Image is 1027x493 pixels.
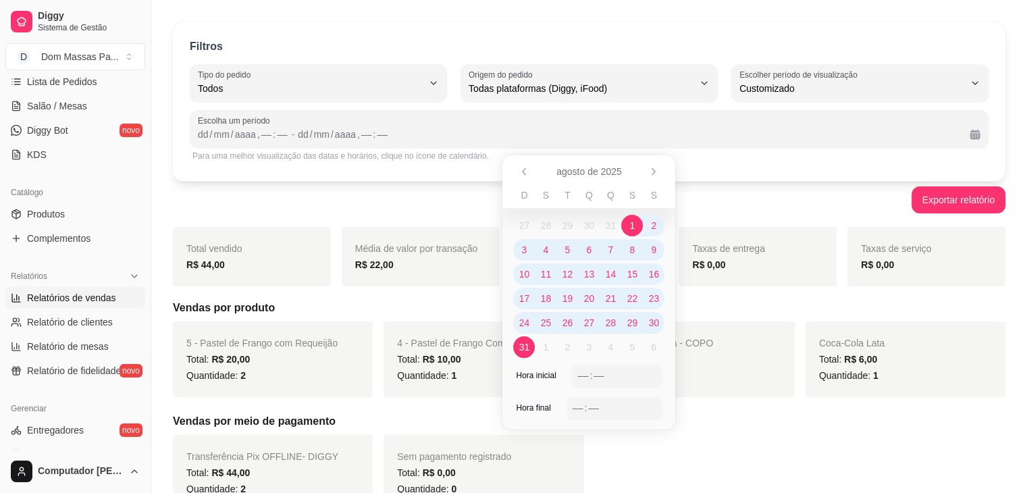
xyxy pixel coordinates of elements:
[513,288,535,309] span: domingo, 17 de agosto de 2025 selecionado
[292,126,295,142] span: -
[643,336,664,358] span: sábado, 6 de setembro de 2025
[571,401,585,415] div: hora,
[27,364,121,378] span: Relatório de fidelidade
[521,188,527,202] span: D
[360,128,373,141] div: hora, Data final,
[606,292,616,305] span: 21
[27,423,84,437] span: Entregadores
[513,312,535,334] span: domingo, 24 de agosto de 2025 selecionado
[692,243,764,254] span: Taxas de entrega
[627,267,638,281] span: 15
[423,354,461,365] span: R$ 10,00
[198,126,289,142] div: Data inicial
[256,128,261,141] div: ,
[562,292,573,305] span: 19
[186,370,246,381] span: Quantidade:
[371,128,377,141] div: :
[513,336,535,358] span: domingo, 31 de agosto de 2025 selecionado
[535,263,556,285] span: segunda-feira, 11 de agosto de 2025 selecionado
[606,219,616,232] span: 31
[606,267,616,281] span: 14
[212,128,230,141] div: mês, Data inicial,
[643,263,664,285] span: sábado, 16 de agosto de 2025 selecionado
[643,239,664,261] span: sábado, 9 de agosto de 2025 selecionado
[519,292,530,305] span: 17
[649,292,660,305] span: 23
[186,467,250,478] span: Total:
[27,448,111,461] span: Nota Fiscal (NFC-e)
[556,215,578,236] span: terça-feira, 29 de julho de 2025
[739,69,862,80] label: Escolher período de visualização
[819,370,878,381] span: Quantidade:
[196,128,210,141] div: dia, Data inicial,
[397,354,460,365] span: Total:
[513,263,535,285] span: domingo, 10 de agosto de 2025 selecionado
[209,128,214,141] div: /
[608,243,613,257] span: 7
[27,148,47,161] span: KDS
[5,182,145,203] div: Catálogo
[260,128,273,141] div: hora, Data inicial,
[651,243,656,257] span: 9
[271,128,277,141] div: :
[309,128,314,141] div: /
[41,50,118,63] div: Dom Massas Pa ...
[535,239,556,261] span: segunda-feira, 4 de agosto de 2025 selecionado
[516,370,556,381] span: Hora inicial
[313,128,331,141] div: mês, Data final,
[240,370,246,381] span: 2
[578,312,600,334] span: quarta-feira, 27 de agosto de 2025 selecionado
[556,312,578,334] span: terça-feira, 26 de agosto de 2025 selecionado
[234,128,257,141] div: ano, Data inicial,
[556,239,578,261] span: terça-feira, 5 de agosto de 2025 selecionado
[211,354,250,365] span: R$ 20,00
[543,188,549,202] span: S
[355,259,394,270] strong: R$ 22,00
[578,336,600,358] span: quarta-feira, 3 de setembro de 2025
[27,207,65,221] span: Produtos
[541,316,552,330] span: 25
[513,161,535,182] button: Anterior
[964,124,986,145] button: Calendário
[397,370,456,381] span: Quantidade:
[423,467,456,478] span: R$ 0,00
[607,188,614,202] span: Q
[629,243,635,257] span: 8
[502,188,675,359] table: agosto de 2025
[519,267,530,281] span: 10
[541,267,552,281] span: 11
[651,188,657,202] span: S
[621,336,643,358] span: sexta-feira, 5 de setembro de 2025
[629,188,635,202] span: S
[592,369,606,382] div: minuto,
[584,219,595,232] span: 30
[564,243,570,257] span: 5
[578,215,600,236] span: quarta-feira, 30 de julho de 2025
[621,215,643,236] span: sexta-feira, 1 de agosto de 2025 selecionado
[211,467,250,478] span: R$ 44,00
[38,10,140,22] span: Diggy
[27,124,68,137] span: Diggy Bot
[844,354,877,365] span: R$ 6,00
[521,243,527,257] span: 3
[627,292,638,305] span: 22
[586,340,591,354] span: 3
[173,300,1005,316] h5: Vendas por produto
[587,401,600,415] div: minuto,
[186,354,250,365] span: Total:
[600,312,621,334] span: quinta-feira, 28 de agosto de 2025 selecionado
[562,219,573,232] span: 29
[651,219,656,232] span: 2
[27,291,116,305] span: Relatórios de vendas
[543,243,548,257] span: 4
[397,451,511,462] span: Sem pagamento registrado
[606,316,616,330] span: 28
[578,239,600,261] span: quarta-feira, 6 de agosto de 2025 selecionado
[562,267,573,281] span: 12
[356,128,361,141] div: ,
[600,288,621,309] span: quinta-feira, 21 de agosto de 2025 selecionado
[577,369,590,382] div: hora,
[649,316,660,330] span: 30
[585,188,593,202] span: Q
[192,151,986,161] div: Para uma melhor visualização das datas e horários, clique no ícone de calendário.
